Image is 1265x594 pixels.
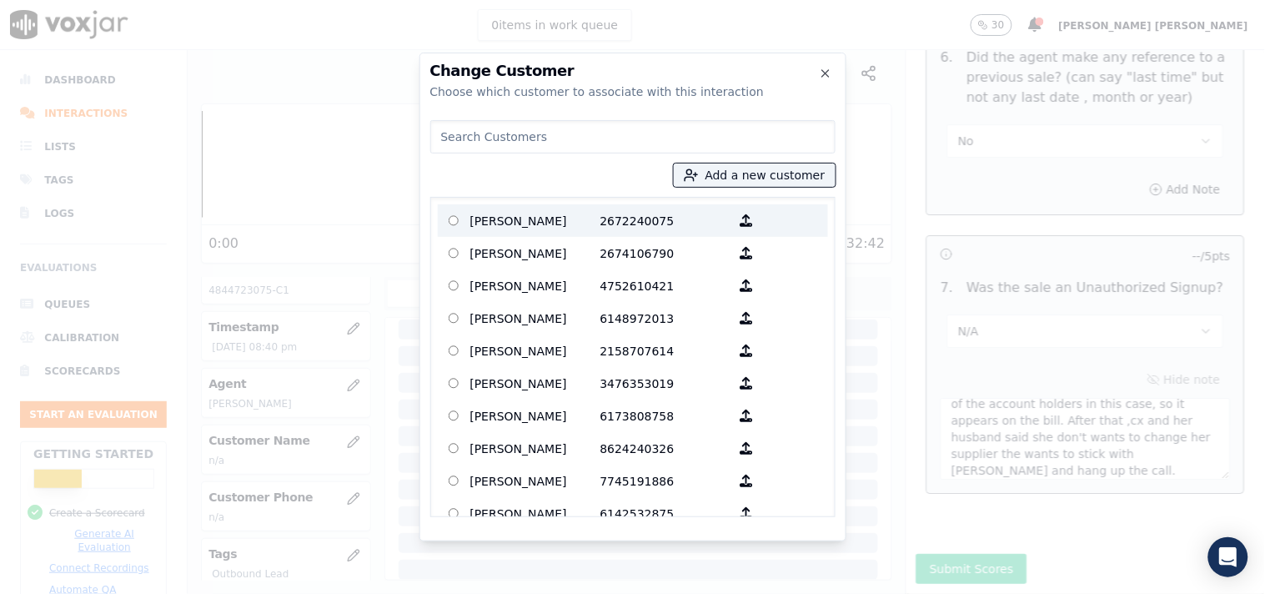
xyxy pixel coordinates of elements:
p: 2674106790 [600,240,730,266]
p: 6142532875 [600,501,730,526]
p: 6173808758 [600,403,730,429]
input: [PERSON_NAME] 6173808758 [449,410,459,421]
p: [PERSON_NAME] [470,305,600,331]
div: Open Intercom Messenger [1208,537,1248,577]
p: [PERSON_NAME] [470,208,600,234]
p: 2672240075 [600,208,730,234]
input: [PERSON_NAME] 7745191886 [449,476,459,486]
p: [PERSON_NAME] [470,501,600,526]
p: 4752610421 [600,273,730,299]
input: [PERSON_NAME] 6148972013 [449,313,459,324]
p: 3476353019 [600,370,730,396]
p: [PERSON_NAME] [470,435,600,461]
button: [PERSON_NAME] 6142532875 [730,501,763,526]
input: [PERSON_NAME] 6142532875 [449,508,459,519]
input: [PERSON_NAME] 3476353019 [449,378,459,389]
p: 2158707614 [600,338,730,364]
p: [PERSON_NAME] [470,403,600,429]
input: Search Customers [430,120,836,154]
input: [PERSON_NAME] 2672240075 [449,215,459,226]
p: [PERSON_NAME] [470,370,600,396]
button: [PERSON_NAME] 8624240326 [730,435,763,461]
input: [PERSON_NAME] 2158707614 [449,345,459,356]
button: Add a new customer [674,164,836,187]
button: [PERSON_NAME] 6148972013 [730,305,763,331]
p: [PERSON_NAME] [470,338,600,364]
p: [PERSON_NAME] [470,468,600,494]
input: [PERSON_NAME] 4752610421 [449,280,459,291]
p: 7745191886 [600,468,730,494]
p: 8624240326 [600,435,730,461]
input: [PERSON_NAME] 8624240326 [449,443,459,454]
h2: Change Customer [430,63,836,78]
div: Choose which customer to associate with this interaction [430,83,836,100]
button: [PERSON_NAME] 2158707614 [730,338,763,364]
button: [PERSON_NAME] 2672240075 [730,208,763,234]
input: [PERSON_NAME] 2674106790 [449,248,459,259]
p: 6148972013 [600,305,730,331]
button: [PERSON_NAME] 6173808758 [730,403,763,429]
button: [PERSON_NAME] 7745191886 [730,468,763,494]
button: [PERSON_NAME] 4752610421 [730,273,763,299]
button: [PERSON_NAME] 2674106790 [730,240,763,266]
p: [PERSON_NAME] [470,273,600,299]
button: [PERSON_NAME] 3476353019 [730,370,763,396]
p: [PERSON_NAME] [470,240,600,266]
